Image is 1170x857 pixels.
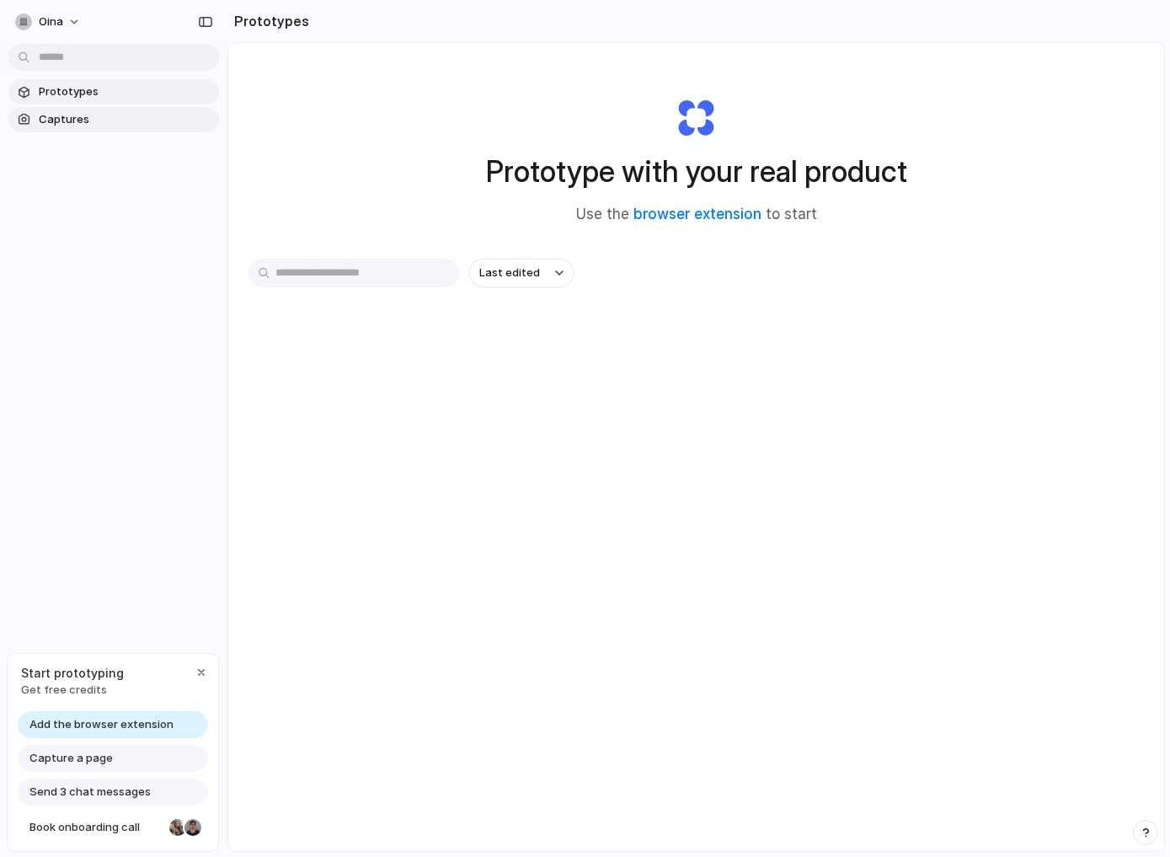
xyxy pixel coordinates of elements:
[479,265,540,281] span: Last edited
[29,716,174,733] span: Add the browser extension
[21,682,124,699] span: Get free credits
[18,814,208,841] a: Book onboarding call
[576,204,817,226] span: Use the to start
[39,83,212,100] span: Prototypes
[633,206,761,222] a: browser extension
[8,79,219,104] a: Prototypes
[183,817,203,838] div: Christian Iacullo
[18,711,208,738] a: Add the browser extension
[8,107,219,132] a: Captures
[29,819,163,836] span: Book onboarding call
[29,784,151,801] span: Send 3 chat messages
[8,8,89,35] button: Oina
[168,817,188,838] div: Nicole Kubica
[29,750,113,767] span: Capture a page
[486,149,907,194] h1: Prototype with your real product
[469,259,574,287] button: Last edited
[21,664,124,682] span: Start prototyping
[39,111,212,128] span: Captures
[39,13,63,30] span: Oina
[227,11,309,31] h2: Prototypes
